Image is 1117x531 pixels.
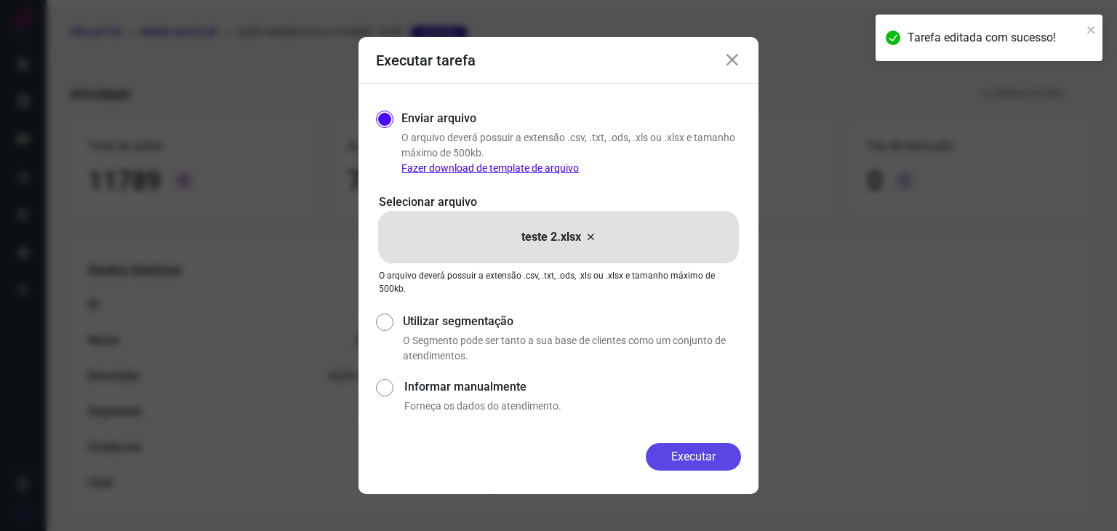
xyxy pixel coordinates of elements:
label: Enviar arquivo [401,110,476,127]
label: Informar manualmente [404,378,741,396]
p: teste 2.xlsx [521,228,581,246]
p: O arquivo deverá possuir a extensão .csv, .txt, .ods, .xls ou .xlsx e tamanho máximo de 500kb. [379,269,738,295]
p: Forneça os dados do atendimento. [404,399,741,414]
h3: Executar tarefa [376,52,476,69]
p: O arquivo deverá possuir a extensão .csv, .txt, .ods, .xls ou .xlsx e tamanho máximo de 500kb. [401,130,741,176]
a: Fazer download de template de arquivo [401,162,579,174]
p: O Segmento pode ser tanto a sua base de clientes como um conjunto de atendimentos. [403,333,741,364]
button: Executar [646,443,741,471]
div: Tarefa editada com sucesso! [908,29,1082,47]
p: Selecionar arquivo [379,193,738,211]
button: close [1086,20,1097,38]
label: Utilizar segmentação [403,313,741,330]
